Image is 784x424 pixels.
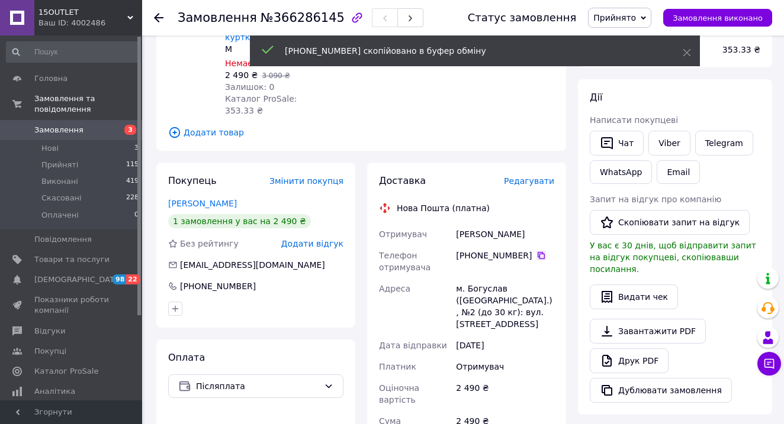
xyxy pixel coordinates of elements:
[41,143,59,154] span: Нові
[180,239,239,248] span: Без рейтингу
[126,176,139,187] span: 419
[379,229,427,239] span: Отримувач
[225,70,258,80] span: 2 490 ₴
[590,319,706,344] a: Завантажити PDF
[168,126,554,139] span: Додати товар
[34,294,110,316] span: Показники роботи компанії
[34,254,110,265] span: Товари та послуги
[34,234,92,245] span: Повідомлення
[134,210,139,221] span: 0
[168,214,311,228] div: 1 замовлення у вас на 2 490 ₴
[454,377,557,410] div: 2 490 ₴
[663,9,772,27] button: Замовлення виконано
[379,383,419,404] span: Оціночна вартість
[41,210,79,221] span: Оплачені
[6,41,140,63] input: Пошук
[225,82,275,92] span: Залишок: 0
[590,284,678,309] button: Видати чек
[757,352,781,376] button: Чат з покупцем
[590,115,678,125] span: Написати покупцеві
[168,199,237,208] a: [PERSON_NAME]
[379,362,416,371] span: Платник
[504,176,554,186] span: Редагувати
[41,176,78,187] span: Виконані
[34,346,66,357] span: Покупці
[179,280,257,292] div: [PHONE_NUMBER]
[34,73,68,84] span: Головна
[34,366,98,377] span: Каталог ProSale
[454,224,557,245] div: [PERSON_NAME]
[695,131,753,156] a: Telegram
[113,274,126,284] span: 98
[269,176,343,186] span: Змінити покупця
[590,210,750,235] button: Скопіювати запит на відгук
[590,348,669,373] a: Друк PDF
[126,160,139,170] span: 115
[154,12,163,24] div: Повернутися назад
[134,143,139,154] span: 3
[590,160,652,184] a: WhatsApp
[41,193,82,203] span: Скасовані
[38,7,127,18] span: 15OUTLET
[41,160,78,170] span: Прийняті
[590,241,756,274] span: У вас є 30 днів, щоб відправити запит на відгук покупцеві, скопіювавши посилання.
[262,72,290,80] span: 3 090 ₴
[648,131,690,156] a: Viber
[590,131,644,156] button: Чат
[34,326,65,336] span: Відгуки
[657,160,700,184] button: Email
[196,380,319,393] span: Післяплата
[673,14,763,22] span: Замовлення виконано
[126,193,139,203] span: 228
[379,251,430,272] span: Телефон отримувача
[379,175,426,186] span: Доставка
[468,12,577,24] div: Статус замовлення
[379,341,447,350] span: Дата відправки
[180,260,325,270] span: [EMAIL_ADDRESS][DOMAIN_NAME]
[168,175,217,186] span: Покупець
[34,93,142,115] span: Замовлення та повідомлення
[590,92,602,103] span: Дії
[261,11,345,25] span: №366286145
[454,335,557,356] div: [DATE]
[285,45,653,57] div: [PHONE_NUMBER] скопійовано в буфер обміну
[178,11,257,25] span: Замовлення
[281,239,343,248] span: Додати відгук
[34,125,83,135] span: Замовлення
[722,45,760,54] span: 353.33 ₴
[590,195,721,204] span: Запит на відгук про компанію
[225,94,297,115] span: Каталог ProSale: 353.33 ₴
[38,18,142,28] div: Ваш ID: 4002486
[225,43,329,55] div: M
[590,378,732,403] button: Дублювати замовлення
[124,125,136,135] span: 3
[225,59,305,68] span: Немає в наявності
[379,284,410,293] span: Адреса
[168,352,205,363] span: Оплата
[454,278,557,335] div: м. Богуслав ([GEOGRAPHIC_DATA].), №2 (до 30 кг): вул. [STREET_ADDRESS]
[34,274,122,285] span: [DEMOGRAPHIC_DATA]
[454,356,557,377] div: Отримувач
[593,13,636,22] span: Прийнято
[456,250,554,261] div: [PHONE_NUMBER]
[34,386,75,397] span: Аналітика
[126,274,140,284] span: 22
[394,202,493,214] div: Нова Пошта (платна)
